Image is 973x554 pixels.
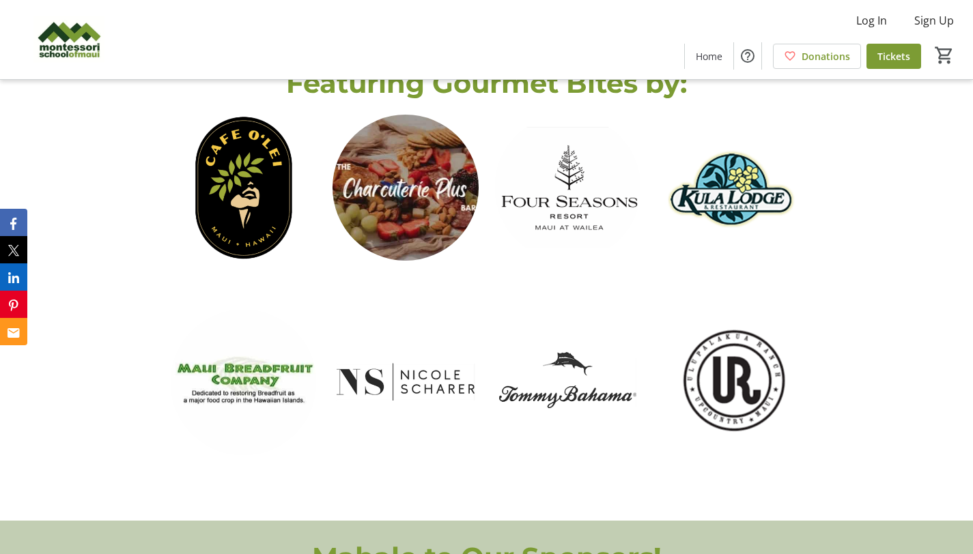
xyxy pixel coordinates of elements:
[734,42,761,70] button: Help
[903,10,965,31] button: Sign Up
[696,49,722,63] span: Home
[845,10,898,31] button: Log In
[914,12,954,29] span: Sign Up
[495,310,641,456] img: logo
[657,115,803,261] img: logo
[685,44,733,69] a: Home
[8,5,130,74] img: Montessori of Maui Inc.'s Logo
[773,44,861,69] a: Donations
[171,115,317,261] img: logo
[866,44,921,69] a: Tickets
[333,310,479,456] img: logo
[932,43,957,68] button: Cart
[333,115,479,261] img: logo
[802,49,850,63] span: Donations
[657,310,803,456] img: logo
[495,115,641,261] img: logo
[856,12,887,29] span: Log In
[171,310,317,456] img: logo
[877,49,910,63] span: Tickets
[171,63,803,104] p: Featuring Gourmet Bites by:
